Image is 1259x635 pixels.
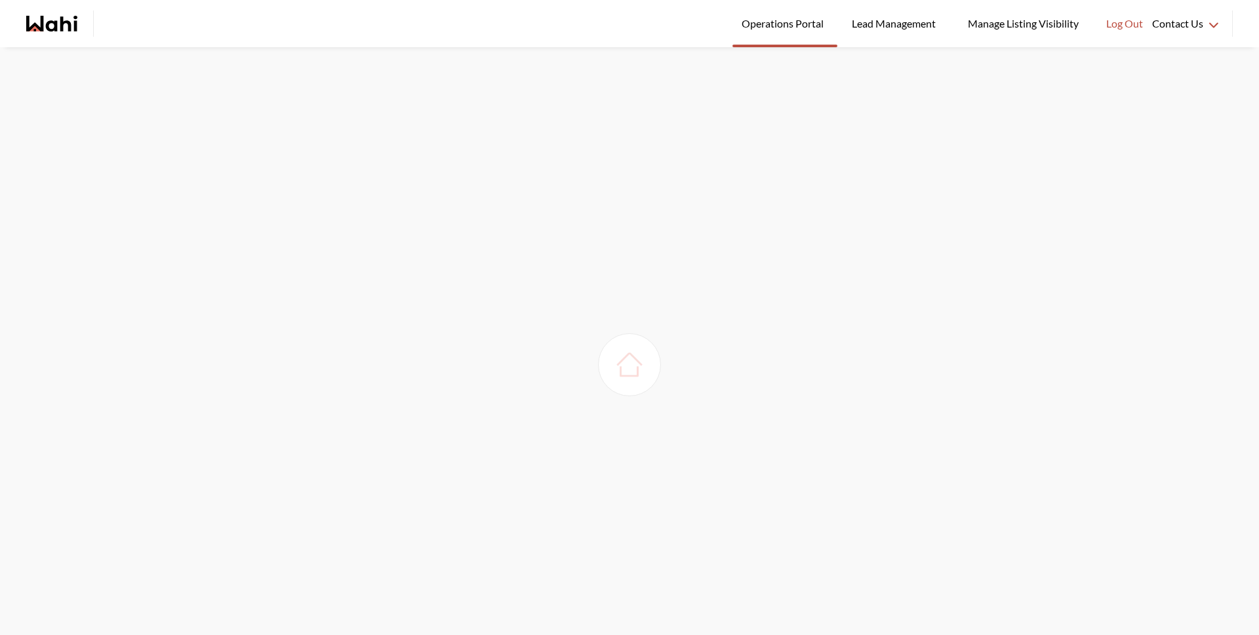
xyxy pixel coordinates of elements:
a: Wahi homepage [26,16,77,31]
span: Manage Listing Visibility [964,15,1083,32]
span: Log Out [1106,15,1143,32]
span: Operations Portal [742,15,828,32]
span: Lead Management [852,15,940,32]
img: loading house image [611,346,648,383]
